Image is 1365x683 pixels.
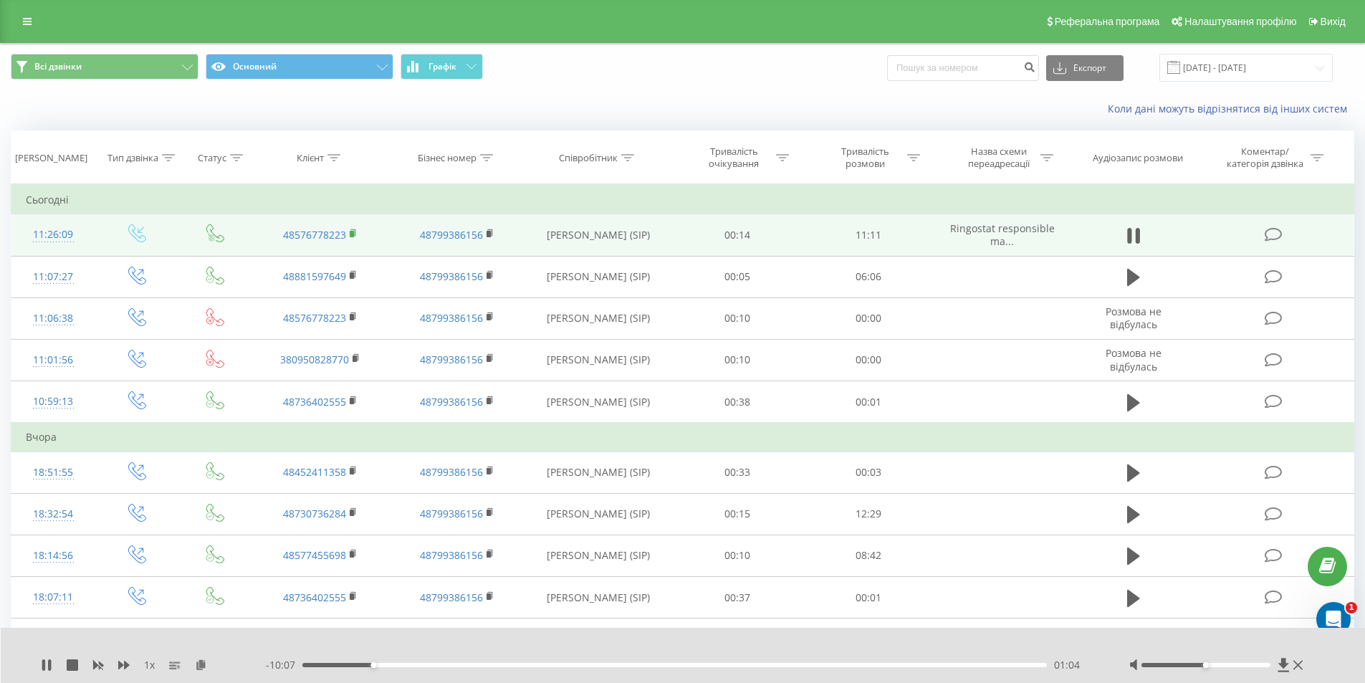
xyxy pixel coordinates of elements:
div: [PERSON_NAME] [15,152,87,164]
td: 00:00 [803,339,934,381]
td: [PERSON_NAME] (SIP) [525,256,672,297]
td: 00:00 [803,297,934,339]
div: 11:07:27 [26,263,81,291]
td: [PERSON_NAME] (SIP) [525,452,672,493]
div: Тип дзвінка [107,152,158,164]
td: 12:29 [803,493,934,535]
td: 00:03 [803,452,934,493]
td: 00:37 [672,577,803,618]
span: Розмова не відбулась [1106,346,1162,373]
td: [PERSON_NAME] (SIP) [525,214,672,256]
a: 48736402555 [283,395,346,409]
a: 48799386156 [420,507,483,520]
a: 48576778223 [283,311,346,325]
td: Вчора [11,423,1354,452]
button: Основний [206,54,393,80]
a: 48881597649 [283,269,346,283]
div: Тривалість розмови [827,145,904,170]
div: 18:07:11 [26,583,81,611]
td: 08:42 [803,535,934,576]
td: 00:01 [803,577,934,618]
a: 48799386156 [420,465,483,479]
td: 01:17 [803,618,934,660]
a: 48736402555 [283,591,346,604]
td: 00:15 [672,493,803,535]
a: 48799386156 [420,395,483,409]
input: Пошук за номером [887,55,1039,81]
div: 18:01:54 [26,625,81,653]
a: 48799386156 [420,311,483,325]
td: 11:11 [803,214,934,256]
td: [PERSON_NAME] (SIP) [525,618,672,660]
a: 48799386156 [420,591,483,604]
a: 48799386156 [420,269,483,283]
a: Коли дані можуть відрізнятися вiд інших систем [1108,102,1354,115]
div: 11:01:56 [26,346,81,374]
div: Бізнес номер [418,152,476,164]
td: [PERSON_NAME] (SIP) [525,577,672,618]
td: [PERSON_NAME] (SIP) [525,381,672,424]
div: Коментар/категорія дзвінка [1223,145,1307,170]
div: 10:59:13 [26,388,81,416]
button: Експорт [1046,55,1124,81]
button: Графік [401,54,483,80]
td: [PERSON_NAME] (SIP) [525,535,672,576]
div: 11:26:09 [26,221,81,249]
td: 00:01 [803,381,934,424]
span: 1 x [144,658,155,672]
div: Назва схеми переадресації [960,145,1037,170]
span: Графік [428,62,456,72]
td: [PERSON_NAME] (SIP) [525,339,672,381]
span: Ringostat responsible ma... [950,221,1055,248]
div: 11:06:38 [26,305,81,333]
div: 18:51:55 [26,459,81,487]
td: 00:10 [672,339,803,381]
span: Вихід [1321,16,1346,27]
a: 380950828770 [280,353,349,366]
a: 48799386156 [420,548,483,562]
div: Клієнт [297,152,324,164]
div: Співробітник [559,152,618,164]
td: 00:05 [672,256,803,297]
a: 48799386156 [420,228,483,242]
div: Accessibility label [1203,662,1209,668]
td: 00:14 [672,214,803,256]
div: 18:14:56 [26,542,81,570]
a: 48452411358 [283,465,346,479]
td: Сьогодні [11,186,1354,214]
a: 48799386156 [420,353,483,366]
div: Тривалість очікування [696,145,772,170]
td: [PERSON_NAME] (SIP) [525,493,672,535]
span: 1 [1346,602,1357,613]
td: 00:16 [672,618,803,660]
a: 48730736284 [283,507,346,520]
iframe: Intercom live chat [1316,602,1351,636]
span: Налаштування профілю [1184,16,1296,27]
td: 00:38 [672,381,803,424]
td: 06:06 [803,256,934,297]
td: 00:10 [672,535,803,576]
a: 48577455698 [283,548,346,562]
div: Accessibility label [370,662,376,668]
td: 00:33 [672,452,803,493]
button: Всі дзвінки [11,54,198,80]
span: Розмова не відбулась [1106,305,1162,331]
span: 01:04 [1054,658,1080,672]
span: Всі дзвінки [34,61,82,72]
div: Аудіозапис розмови [1093,152,1183,164]
td: [PERSON_NAME] (SIP) [525,297,672,339]
div: Статус [198,152,226,164]
a: 48576778223 [283,228,346,242]
td: 00:10 [672,297,803,339]
span: - 10:07 [266,658,302,672]
span: Реферальна програма [1055,16,1160,27]
div: 18:32:54 [26,500,81,528]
